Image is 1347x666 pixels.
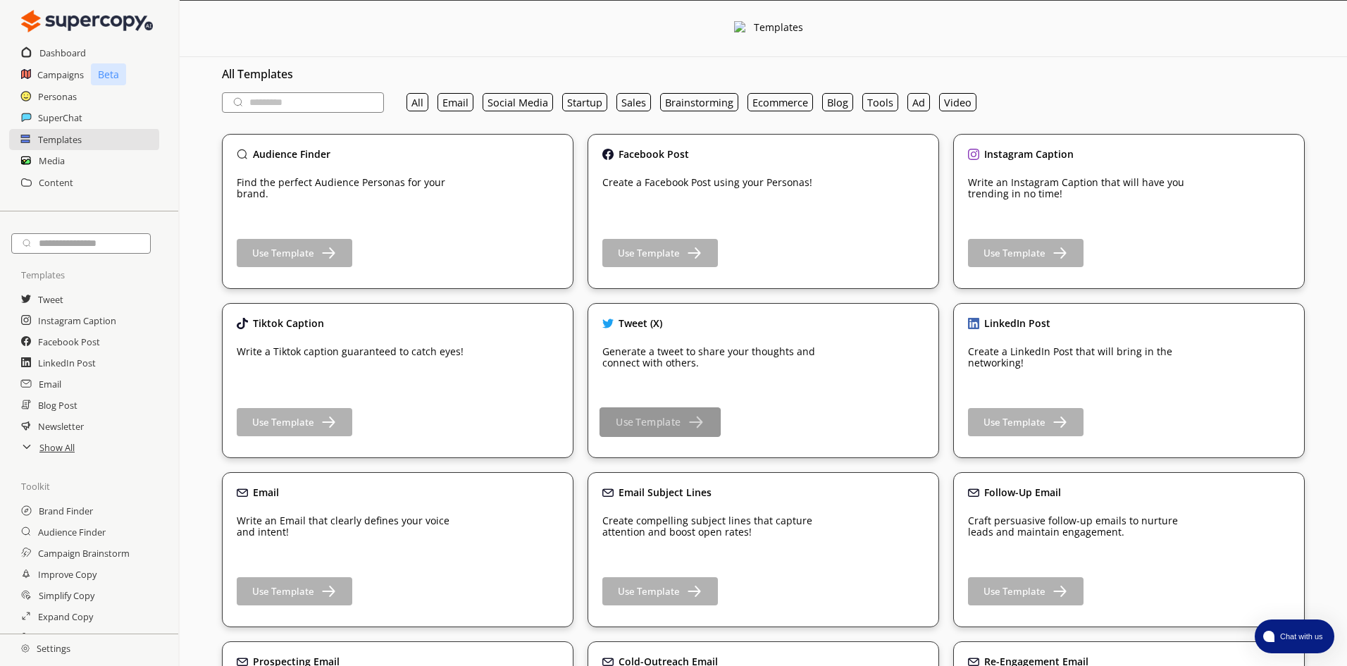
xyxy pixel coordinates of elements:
[822,93,853,111] button: Blog
[602,177,812,188] p: Create a Facebook Post using your Personas!
[39,500,93,522] a: Brand Finder
[253,316,324,330] b: Tiktok Caption
[237,515,469,538] p: Write an Email that clearly defines your voice and intent!
[483,93,553,111] button: Social Media
[38,395,77,416] a: Blog Post
[907,93,930,111] button: Ad
[237,177,469,199] p: Find the perfect Audience Personas for your brand.
[252,585,314,598] b: Use Template
[983,585,1045,598] b: Use Template
[38,86,77,107] a: Personas
[619,316,662,330] b: Tweet (X)
[38,627,114,648] a: Audience Changer
[1274,631,1326,642] span: Chat with us
[39,437,75,458] a: Show All
[38,107,82,128] a: SuperChat
[747,93,813,111] button: Ecommerce
[21,7,153,35] img: Close
[38,352,96,374] a: LinkedIn Post
[968,346,1200,369] p: Create a LinkedIn Post that will bring in the networking!
[222,63,1305,85] h3: All Templates
[38,129,82,150] a: Templates
[38,331,100,352] a: Facebook Post
[237,239,352,267] button: Use Template
[37,64,84,85] a: Campaigns
[39,585,94,606] a: Simplify Copy
[602,149,614,160] img: Close
[616,93,651,111] button: Sales
[939,93,976,111] button: Video
[437,93,473,111] button: Email
[619,147,689,161] b: Facebook Post
[237,149,248,160] img: Close
[984,147,1074,161] b: Instagram Caption
[237,346,464,357] p: Write a Tiktok caption guaranteed to catch eyes!
[1255,619,1334,653] button: atlas-launcher
[983,247,1045,259] b: Use Template
[984,486,1061,499] b: Follow-Up Email
[968,515,1200,538] p: Craft persuasive follow-up emails to nurture leads and maintain engagement.
[38,564,97,585] a: Improve Copy
[38,416,84,437] a: Newsletter
[39,172,73,193] a: Content
[618,585,680,598] b: Use Template
[660,93,738,111] button: Brainstorming
[252,416,314,428] b: Use Template
[237,408,352,436] button: Use Template
[616,416,681,429] b: Use Template
[38,543,130,564] a: Campaign Brainstorm
[602,239,718,267] button: Use Template
[983,416,1045,428] b: Use Template
[862,93,898,111] button: Tools
[968,408,1084,436] button: Use Template
[619,486,712,499] b: Email Subject Lines
[39,374,61,395] a: Email
[91,63,126,85] p: Beta
[734,21,747,34] img: Close
[618,247,680,259] b: Use Template
[968,577,1084,605] button: Use Template
[754,22,803,36] div: Templates
[406,93,428,111] button: All
[237,318,248,329] img: Close
[39,150,65,171] a: Media
[237,487,248,498] img: Close
[602,515,835,538] p: Create compelling subject lines that capture attention and boost open rates!
[38,289,63,310] a: Tweet
[253,147,330,161] b: Audience Finder
[21,644,30,653] img: Close
[968,318,979,329] img: Close
[253,486,279,499] b: Email
[968,239,1084,267] button: Use Template
[38,522,106,543] a: Audience Finder
[602,346,835,369] p: Generate a tweet to share your thoughts and connect with others.
[38,606,93,627] a: Expand Copy
[39,42,86,63] a: Dashboard
[562,93,607,111] button: Startup
[252,247,314,259] b: Use Template
[38,310,116,331] a: Instagram Caption
[968,149,979,160] img: Close
[237,577,352,605] button: Use Template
